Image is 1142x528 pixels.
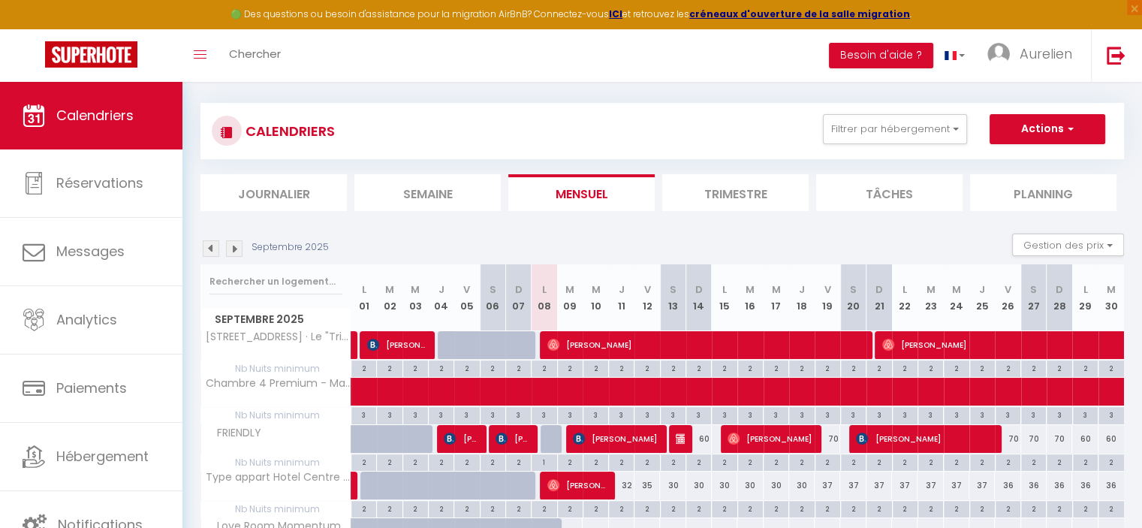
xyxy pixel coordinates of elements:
div: 2 [996,361,1020,375]
div: 3 [609,407,634,421]
span: Nb Nuits minimum [201,501,351,517]
div: 2 [1021,501,1046,515]
abbr: S [490,282,496,297]
div: 3 [686,407,711,421]
div: 2 [866,361,891,375]
span: Nb Nuits minimum [201,407,351,424]
th: 21 [866,264,892,331]
div: 3 [558,407,583,421]
div: 2 [532,501,556,515]
abbr: M [772,282,781,297]
div: 3 [1098,407,1124,421]
div: 3 [918,407,943,421]
div: 36 [1021,472,1047,499]
div: 2 [558,454,583,469]
th: 07 [505,264,531,331]
div: 2 [1073,454,1098,469]
abbr: M [927,282,936,297]
div: 2 [738,361,763,375]
div: 3 [429,407,453,421]
div: 3 [815,407,840,421]
div: 3 [403,407,428,421]
div: 2 [583,501,608,515]
div: 2 [583,361,608,375]
div: 3 [661,407,686,421]
button: Besoin d'aide ? [829,43,933,68]
div: 3 [1073,407,1098,421]
div: 3 [738,407,763,421]
div: 2 [558,361,583,375]
th: 27 [1021,264,1047,331]
div: 2 [970,361,995,375]
div: 70 [995,425,1020,453]
div: 2 [815,501,840,515]
div: 2 [764,361,788,375]
span: FRIENDLY [203,425,265,442]
span: Chambre 4 Premium - Maison Martouret · Chambre Premium - Colodge - Maison de Maître [203,378,354,389]
div: 2 [1047,454,1071,469]
div: 2 [583,454,608,469]
abbr: S [1030,282,1037,297]
div: 2 [454,454,479,469]
th: 05 [454,264,480,331]
th: 02 [377,264,402,331]
div: 30 [737,472,763,499]
div: 2 [764,501,788,515]
span: Nb Nuits minimum [201,454,351,471]
div: 2 [841,501,866,515]
span: Type appart Hotel Centre ville WIFI TV [203,472,354,483]
span: BLOCAGE TRAVAUX BLOCAGE [676,424,684,453]
div: 3 [634,407,659,421]
div: 30 [660,472,686,499]
a: Chercher [218,29,292,82]
abbr: D [515,282,523,297]
div: 2 [918,454,943,469]
div: 2 [789,454,814,469]
div: 2 [506,454,531,469]
button: Filtrer par hébergement [823,114,967,144]
div: 2 [506,501,531,515]
div: 2 [634,361,659,375]
div: 2 [944,454,969,469]
div: 2 [351,454,376,469]
div: 2 [944,501,969,515]
th: 11 [609,264,634,331]
div: 2 [429,501,453,515]
button: Gestion des prix [1012,234,1124,256]
div: 2 [944,361,969,375]
abbr: M [952,282,961,297]
div: 37 [918,472,943,499]
div: 30 [712,472,737,499]
div: 2 [686,361,711,375]
th: 17 [764,264,789,331]
a: créneaux d'ouverture de la salle migration [689,8,910,20]
abbr: L [1083,282,1087,297]
div: 2 [738,454,763,469]
abbr: D [695,282,703,297]
div: 36 [1047,472,1072,499]
div: 2 [712,454,737,469]
div: 2 [996,454,1020,469]
div: 2 [764,454,788,469]
th: 22 [892,264,918,331]
th: 01 [351,264,377,331]
div: 2 [1098,361,1124,375]
div: 2 [609,361,634,375]
th: 25 [969,264,995,331]
div: 2 [481,501,505,515]
span: [PERSON_NAME] [444,424,478,453]
div: 2 [893,454,918,469]
span: [STREET_ADDRESS] · Le "Triangle" 6 personnes Wifi Chromecast [203,331,354,342]
span: Paiements [56,379,127,397]
div: 2 [532,361,556,375]
div: 2 [481,454,505,469]
div: 2 [429,454,453,469]
abbr: V [824,282,831,297]
div: 2 [996,501,1020,515]
div: 3 [532,407,556,421]
p: Septembre 2025 [252,240,329,255]
abbr: S [850,282,857,297]
div: 2 [893,361,918,375]
div: 2 [403,454,428,469]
